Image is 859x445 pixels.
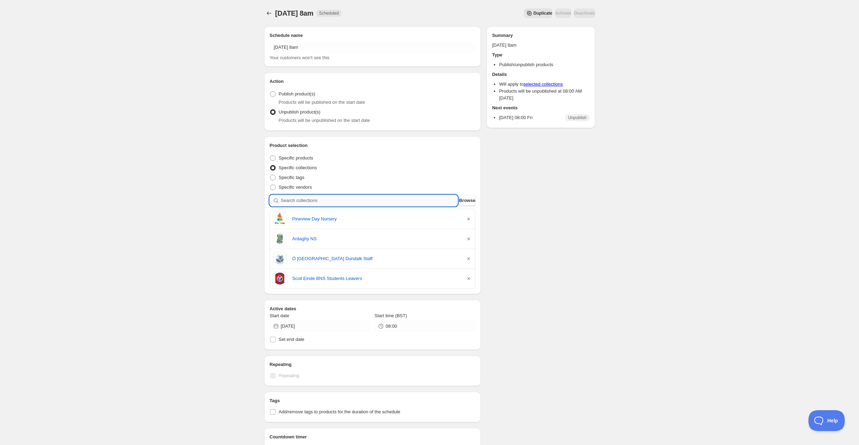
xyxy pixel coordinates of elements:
li: Will apply to [499,81,589,88]
li: Publish/unpublish products [499,61,589,68]
span: Add/remove tags to products for the duration of the schedule [279,409,400,414]
button: Schedules [264,8,274,18]
button: Browse [459,195,475,206]
h2: Action [270,78,476,85]
p: [DATE] 8am [492,42,589,49]
span: Repeating [279,373,299,378]
h2: Active dates [270,305,476,312]
span: Publish product(s) [279,91,315,96]
button: Secondary action label [524,8,552,18]
span: Browse [459,197,475,204]
a: selected collections [523,81,563,87]
a: Scoil Einde BNS Students Leavers [292,275,460,282]
span: Duplicate [534,10,552,16]
a: Pineview Day Nursery [292,216,460,222]
span: Specific vendors [279,185,312,190]
h2: Product selection [270,142,476,149]
a: Ardaghy NS [292,235,460,242]
input: Search collections [281,195,458,206]
span: Specific collections [279,165,317,170]
span: Set end date [279,337,305,342]
span: Products will be published on the start date [279,100,365,105]
span: Start date [270,313,289,318]
h2: Type [492,52,589,58]
span: Scheduled [319,10,339,16]
span: [DATE] 8am [275,9,314,17]
h2: Countdown timer [270,434,476,440]
span: Your customers won't see this [270,55,330,60]
span: Unpublish product(s) [279,109,321,115]
span: Products will be unpublished on the start date [279,118,370,123]
h2: Details [492,71,589,78]
span: Specific tags [279,175,305,180]
h2: Tags [270,397,476,404]
span: Unpublish [568,115,586,120]
p: [DATE] 08:00 Fri [499,114,532,121]
h2: Schedule name [270,32,476,39]
span: Start time (BST) [375,313,407,318]
h2: Next events [492,104,589,111]
h2: Repeating [270,361,476,368]
li: Products will be unpublished at 08:00 AM [DATE] [499,88,589,102]
span: Specific products [279,155,313,161]
h2: Summary [492,32,589,39]
a: Ó [GEOGRAPHIC_DATA] Dundalk Staff [292,255,460,262]
iframe: Toggle Customer Support [808,410,845,431]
